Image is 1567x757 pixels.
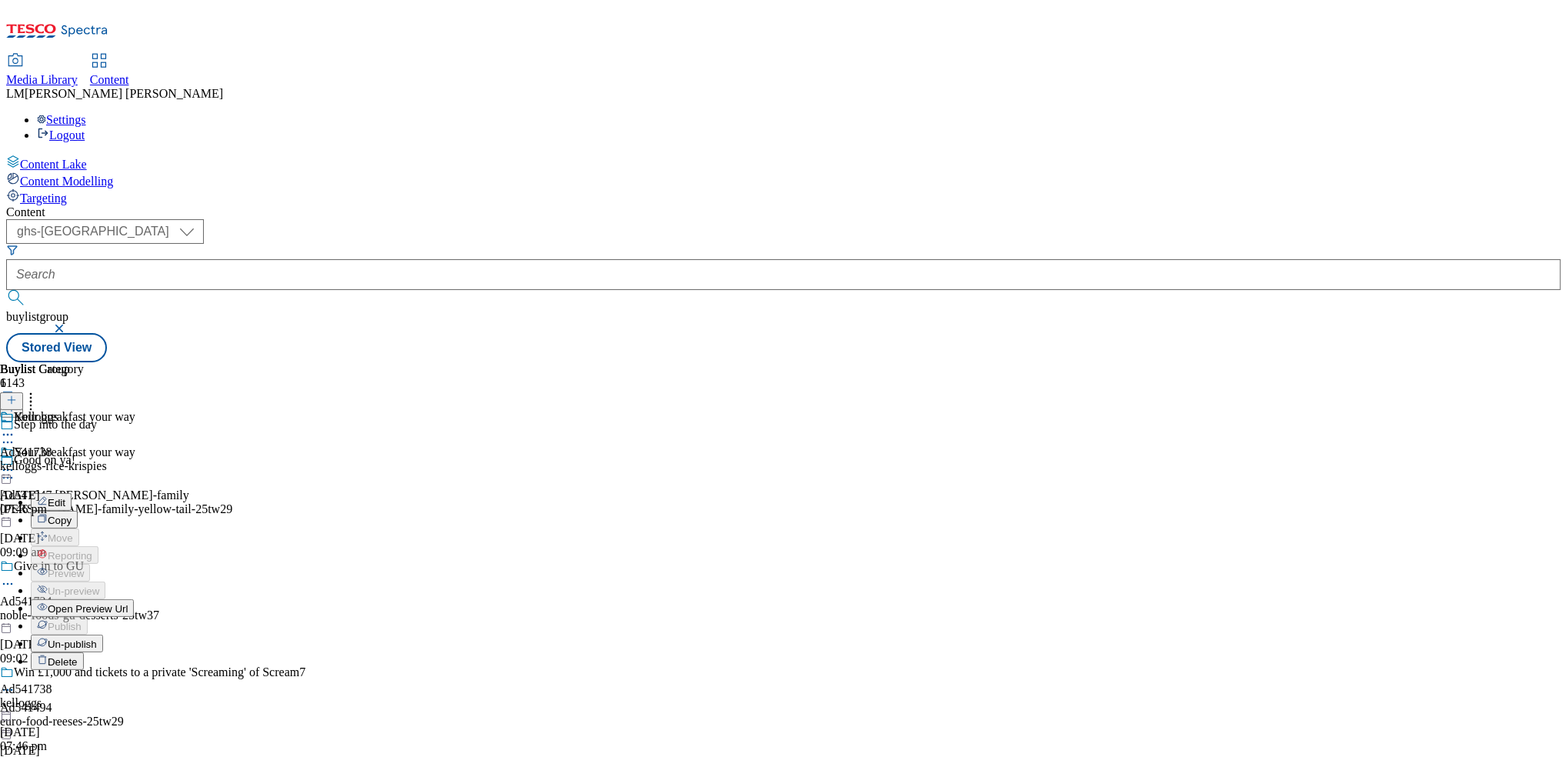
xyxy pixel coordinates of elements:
[31,599,134,617] button: Open Preview Url
[6,172,1561,188] a: Content Modelling
[6,333,107,362] button: Stored View
[48,621,82,632] span: Publish
[90,55,129,87] a: Content
[6,310,68,323] span: buylistgroup
[31,582,105,599] button: Un-preview
[20,158,87,171] span: Content Lake
[48,532,73,544] span: Move
[48,603,128,615] span: Open Preview Url
[31,546,98,564] button: Reporting
[48,639,97,650] span: Un-publish
[6,73,78,86] span: Media Library
[6,205,1561,219] div: Content
[6,87,25,100] span: LM
[31,652,84,670] button: Delete
[6,155,1561,172] a: Content Lake
[6,188,1561,205] a: Targeting
[48,515,72,526] span: Copy
[37,113,86,126] a: Settings
[20,175,113,188] span: Content Modelling
[37,128,85,142] a: Logout
[48,585,99,597] span: Un-preview
[20,192,67,205] span: Targeting
[90,73,129,86] span: Content
[25,87,223,100] span: [PERSON_NAME] [PERSON_NAME]
[14,445,135,459] div: Your breakfast your way
[31,617,88,635] button: Publish
[6,55,78,87] a: Media Library
[6,259,1561,290] input: Search
[14,410,58,424] div: Kelloggs
[31,511,78,529] button: Copy
[31,564,90,582] button: Preview
[48,550,92,562] span: Reporting
[48,568,84,579] span: Preview
[6,244,18,256] svg: Search Filters
[31,635,103,652] button: Un-publish
[14,665,305,679] div: Win £1,000 and tickets to a private 'Screaming' of Scream7
[48,656,78,668] span: Delete
[31,529,79,546] button: Move
[14,410,135,424] div: Your breakfast your way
